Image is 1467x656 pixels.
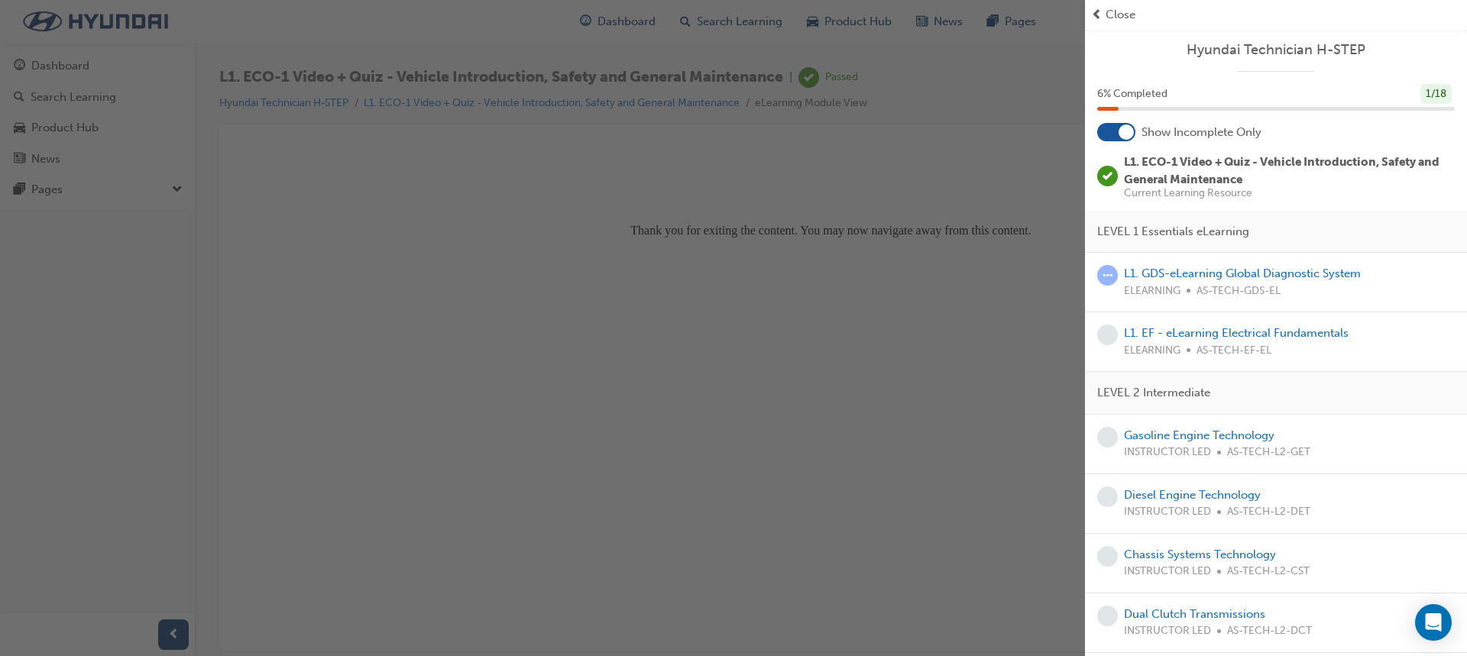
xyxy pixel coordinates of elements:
span: LEVEL 2 Intermediate [1097,384,1210,402]
span: prev-icon [1091,6,1103,24]
span: INSTRUCTOR LED [1124,563,1211,580]
span: 6 % Completed [1097,86,1167,103]
span: Show Incomplete Only [1142,124,1261,141]
span: AS-TECH-GDS-EL [1197,283,1281,300]
span: AS-TECH-L2-CST [1227,563,1310,580]
a: Diesel Engine Technology [1124,488,1261,502]
span: learningRecordVerb_NONE-icon [1097,325,1118,345]
span: INSTRUCTOR LED [1124,503,1211,521]
a: Hyundai Technician H-STEP [1097,41,1455,59]
span: LEVEL 1 Essentials eLearning [1097,223,1249,241]
span: learningRecordVerb_ATTEMPT-icon [1097,265,1118,286]
span: INSTRUCTOR LED [1124,622,1211,640]
button: prev-iconClose [1091,6,1461,24]
span: learningRecordVerb_NONE-icon [1097,606,1118,626]
span: AS-TECH-L2-DET [1227,503,1310,521]
div: 1 / 18 [1420,84,1452,105]
a: Dual Clutch Transmissions [1124,607,1265,621]
div: Open Intercom Messenger [1415,604,1452,641]
span: L1. ECO-1 Video + Quiz - Vehicle Introduction, Safety and General Maintenance [1124,155,1439,186]
span: learningRecordVerb_NONE-icon [1097,486,1118,507]
span: Current Learning Resource [1124,188,1455,199]
span: learningRecordVerb_NONE-icon [1097,546,1118,567]
center: Thank you for exiting the content. You may now navigate away from this content. [6,6,1193,89]
span: Close [1106,6,1135,24]
span: AS-TECH-L2-DCT [1227,622,1312,640]
span: ELEARNING [1124,283,1180,300]
span: AS-TECH-L2-GET [1227,444,1310,461]
span: INSTRUCTOR LED [1124,444,1211,461]
span: AS-TECH-EF-EL [1197,342,1271,360]
span: ELEARNING [1124,342,1180,360]
a: L1. GDS-eLearning Global Diagnostic System [1124,267,1361,280]
a: Gasoline Engine Technology [1124,428,1274,442]
span: learningRecordVerb_NONE-icon [1097,427,1118,448]
span: learningRecordVerb_PASS-icon [1097,166,1118,186]
a: L1. EF - eLearning Electrical Fundamentals [1124,326,1349,340]
a: Chassis Systems Technology [1124,548,1276,561]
